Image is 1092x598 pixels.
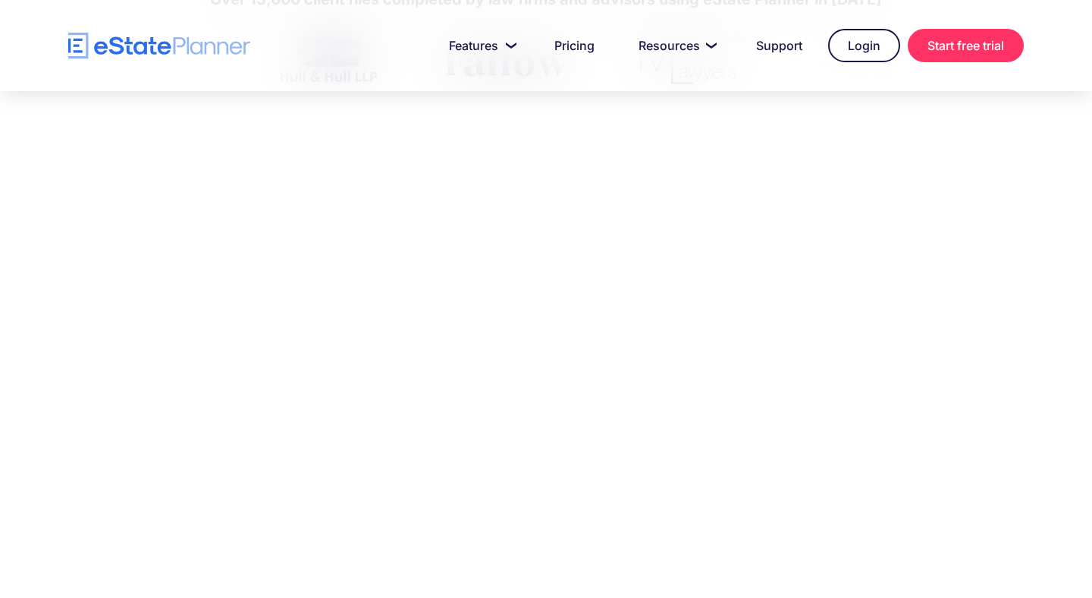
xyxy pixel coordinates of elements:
a: Resources [620,30,730,61]
a: Pricing [536,30,613,61]
a: Support [738,30,821,61]
a: Start free trial [908,29,1024,62]
a: Features [431,30,529,61]
a: home [68,33,250,59]
a: Login [828,29,900,62]
iframe: 2025 eState Planner Demo [144,147,948,581]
